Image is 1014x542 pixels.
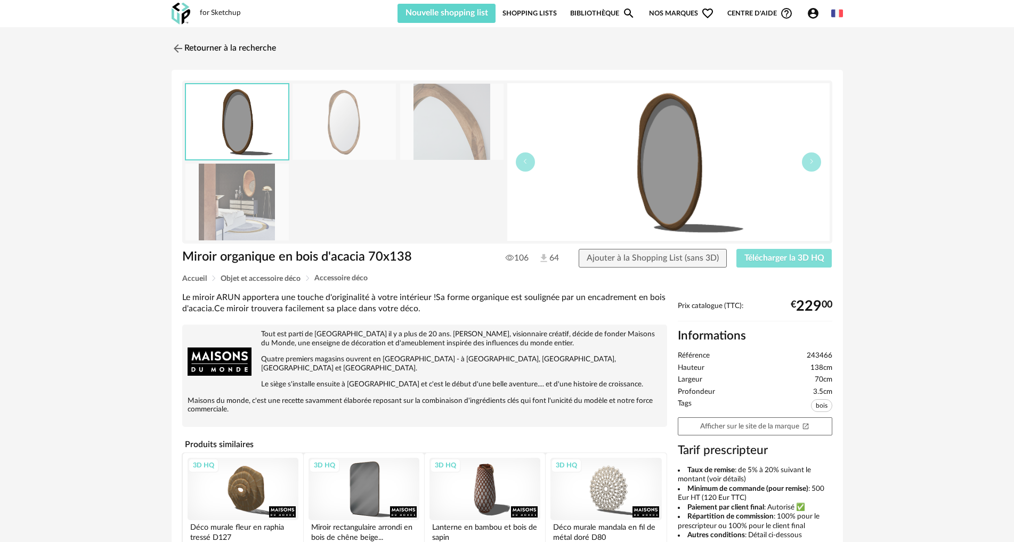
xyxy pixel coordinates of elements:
span: 106 [506,253,529,263]
li: : 500 Eur HT (120 Eur TTC) [678,484,832,503]
span: Help Circle Outline icon [780,7,793,20]
span: Open In New icon [802,422,809,430]
span: Hauteur [678,363,704,373]
li: : 100% pour le prescripteur ou 100% pour le client final [678,512,832,531]
a: Retourner à la recherche [172,37,276,60]
div: Déco murale fleur en raphia tressé D127 [188,520,298,541]
li: : de 5% à 20% suivant le montant (voir détails) [678,466,832,484]
b: Répartition de commission [687,513,774,520]
img: thumbnail.png [507,83,830,241]
h2: Informations [678,328,832,344]
li: : Détail ci-dessous [678,531,832,540]
span: Nouvelle shopping list [405,9,488,17]
img: brand logo [188,330,252,394]
span: 64 [538,253,559,264]
h3: Tarif prescripteur [678,443,832,458]
span: Profondeur [678,387,715,397]
span: Account Circle icon [807,7,824,20]
div: Breadcrumb [182,274,832,282]
a: Afficher sur le site de la marqueOpen In New icon [678,417,832,436]
img: fr [831,7,843,19]
span: 138cm [810,363,832,373]
a: BibliothèqueMagnify icon [570,4,635,23]
span: Magnify icon [622,7,635,20]
span: Ajouter à la Shopping List (sans 3D) [587,254,719,262]
span: Télécharger la 3D HQ [744,254,824,262]
img: miroir-organique-en-bois-d-acacia-70x138-1000-9-8-243466_3.jpg [400,84,504,160]
img: Téléchargements [538,253,549,264]
div: Le miroir ARUN apportera une touche d'originalité à votre intérieur !Sa forme organique est souli... [182,292,667,315]
button: Nouvelle shopping list [398,4,496,23]
b: Taux de remise [687,466,735,474]
span: Accessoire déco [314,274,368,282]
p: Le siège s'installe ensuite à [GEOGRAPHIC_DATA] et c'est le début d'une belle aventure.... et d'u... [188,380,662,389]
p: Maisons du monde, c'est une recette savamment élaborée reposant sur la combinaison d'ingrédients ... [188,397,662,415]
div: € 00 [791,302,832,311]
img: miroir-organique-en-bois-d-acacia-70x138-1000-9-8-243466_1.jpg [293,84,396,160]
img: miroir-organique-en-bois-d-acacia-70x138-1000-9-8-243466_4.jpg [185,164,289,240]
div: Prix catalogue (TTC): [678,302,832,321]
span: Largeur [678,375,702,385]
div: Lanterne en bambou et bois de sapin [429,520,540,541]
b: Minimum de commande (pour remise) [687,485,808,492]
span: Nos marques [649,4,714,23]
div: 3D HQ [551,458,582,472]
div: 3D HQ [309,458,340,472]
div: 3D HQ [430,458,461,472]
a: Shopping Lists [502,4,557,23]
p: Tout est parti de [GEOGRAPHIC_DATA] il y a plus de 20 ans. [PERSON_NAME], visionnaire créatif, dé... [188,330,662,348]
img: svg+xml;base64,PHN2ZyB3aWR0aD0iMjQiIGhlaWdodD0iMjQiIHZpZXdCb3g9IjAgMCAyNCAyNCIgZmlsbD0ibm9uZSIgeG... [172,42,184,55]
span: 3.5cm [813,387,832,397]
span: Tags [678,399,692,415]
span: 243466 [807,351,832,361]
span: Account Circle icon [807,7,820,20]
span: 229 [796,302,822,311]
span: bois [811,399,832,412]
span: Centre d'aideHelp Circle Outline icon [727,7,793,20]
b: Paiement par client final [687,504,764,511]
div: 3D HQ [188,458,219,472]
li: : Autorisé ✅ [678,503,832,513]
img: thumbnail.png [186,84,288,159]
div: Déco murale mandala en fil de métal doré D80 [550,520,661,541]
span: Objet et accessoire déco [221,275,301,282]
h4: Produits similaires [182,436,667,452]
span: 70cm [815,375,832,385]
p: Quatre premiers magasins ouvrent en [GEOGRAPHIC_DATA] - à [GEOGRAPHIC_DATA], [GEOGRAPHIC_DATA], [... [188,355,662,373]
span: Heart Outline icon [701,7,714,20]
div: Miroir rectangulaire arrondi en bois de chêne beige... [309,520,419,541]
span: Accueil [182,275,207,282]
div: for Sketchup [200,9,241,18]
span: Référence [678,351,710,361]
h1: Miroir organique en bois d'acacia 70x138 [182,249,447,265]
b: Autres conditions [687,531,745,539]
button: Télécharger la 3D HQ [736,249,832,268]
button: Ajouter à la Shopping List (sans 3D) [579,249,727,268]
img: OXP [172,3,190,25]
